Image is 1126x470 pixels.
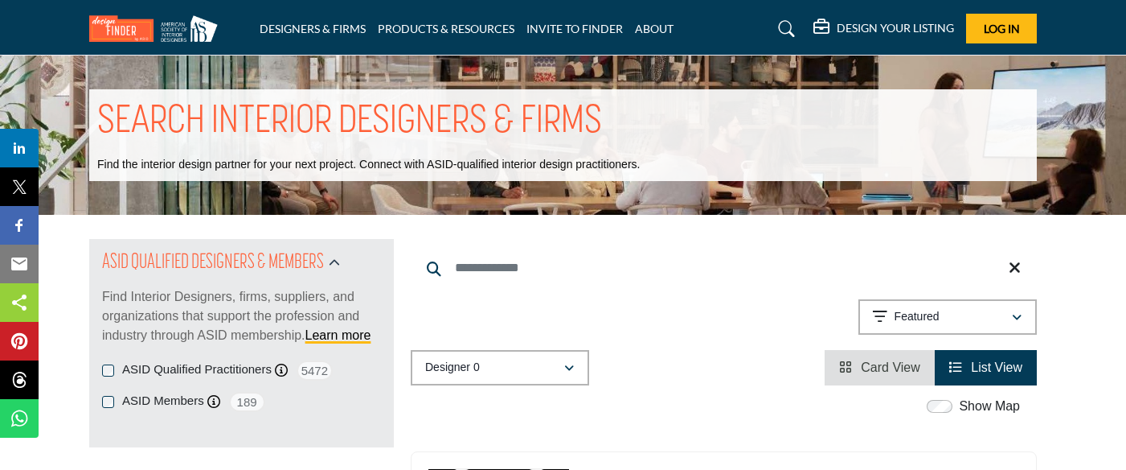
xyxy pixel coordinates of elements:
p: Find the interior design partner for your next project. Connect with ASID-qualified interior desi... [97,157,640,173]
p: Featured [895,309,940,325]
label: ASID Members [122,392,204,410]
li: Card View [825,350,935,385]
span: 189 [229,392,265,412]
h1: SEARCH INTERIOR DESIGNERS & FIRMS [97,97,602,147]
a: Learn more [305,328,371,342]
span: Card View [861,361,920,374]
a: View List [949,361,1022,374]
input: Search Keyword [411,249,1037,287]
div: DESIGN YOUR LISTING [813,19,954,39]
p: Find Interior Designers, firms, suppliers, and organizations that support the profession and indu... [102,287,381,345]
img: Site Logo [89,15,226,42]
button: Featured [858,299,1037,335]
a: View Card [839,361,920,374]
span: 5472 [297,361,333,381]
a: PRODUCTS & RESOURCES [378,22,514,35]
label: ASID Qualified Practitioners [122,361,272,379]
span: Log In [984,22,1020,35]
p: Designer 0 [425,360,480,376]
input: ASID Qualified Practitioners checkbox [102,365,114,377]
a: DESIGNERS & FIRMS [260,22,366,35]
a: ABOUT [635,22,674,35]
a: Search [763,16,805,42]
h5: DESIGN YOUR LISTING [837,21,954,35]
li: List View [935,350,1037,385]
label: Show Map [959,397,1020,416]
button: Designer 0 [411,350,589,385]
a: INVITE TO FINDER [526,22,623,35]
span: List View [971,361,1022,374]
h2: ASID QUALIFIED DESIGNERS & MEMBERS [102,249,324,278]
input: ASID Members checkbox [102,396,114,408]
button: Log In [966,14,1037,43]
